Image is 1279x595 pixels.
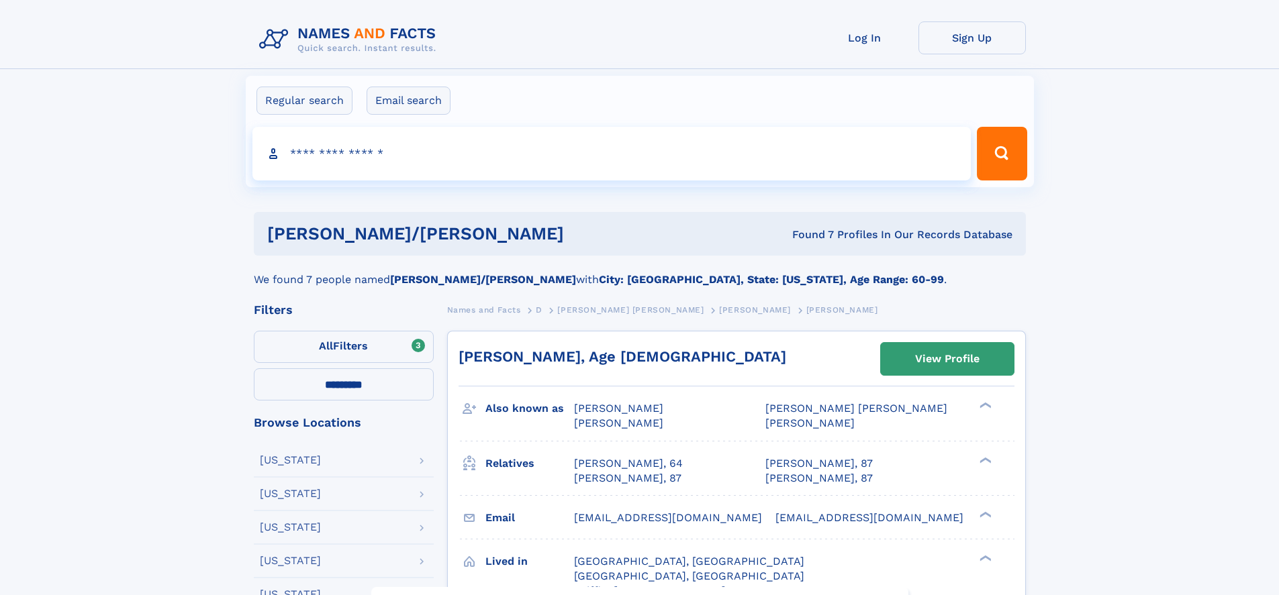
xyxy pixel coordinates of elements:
[447,301,521,318] a: Names and Facts
[976,401,992,410] div: ❯
[536,305,542,315] span: D
[977,127,1027,180] button: Search Button
[557,301,704,318] a: [PERSON_NAME] [PERSON_NAME]
[915,343,980,374] div: View Profile
[267,225,678,242] h1: [PERSON_NAME]/[PERSON_NAME]
[260,488,321,499] div: [US_STATE]
[485,550,574,573] h3: Lived in
[252,127,972,180] input: search input
[254,256,1026,288] div: We found 7 people named with .
[574,555,804,567] span: [GEOGRAPHIC_DATA], [GEOGRAPHIC_DATA]
[260,555,321,566] div: [US_STATE]
[918,21,1026,54] a: Sign Up
[536,301,542,318] a: D
[574,417,663,429] span: [PERSON_NAME]
[599,273,944,286] b: City: [GEOGRAPHIC_DATA], State: [US_STATE], Age Range: 60-99
[678,227,1012,242] div: Found 7 Profiles In Our Records Database
[319,339,333,352] span: All
[254,417,434,429] div: Browse Locations
[976,553,992,562] div: ❯
[976,455,992,464] div: ❯
[557,305,704,315] span: [PERSON_NAME] [PERSON_NAME]
[254,304,434,316] div: Filters
[574,402,663,415] span: [PERSON_NAME]
[574,456,683,471] a: [PERSON_NAME], 64
[256,87,352,115] label: Regular search
[775,511,963,524] span: [EMAIL_ADDRESS][DOMAIN_NAME]
[485,506,574,529] h3: Email
[574,471,681,486] a: [PERSON_NAME], 87
[254,331,434,363] label: Filters
[485,452,574,475] h3: Relatives
[485,397,574,420] h3: Also known as
[367,87,451,115] label: Email search
[811,21,918,54] a: Log In
[459,348,786,365] a: [PERSON_NAME], Age [DEMOGRAPHIC_DATA]
[260,455,321,466] div: [US_STATE]
[765,402,947,415] span: [PERSON_NAME] [PERSON_NAME]
[765,456,873,471] a: [PERSON_NAME], 87
[390,273,576,286] b: [PERSON_NAME]/[PERSON_NAME]
[574,570,804,582] span: [GEOGRAPHIC_DATA], [GEOGRAPHIC_DATA]
[260,522,321,533] div: [US_STATE]
[719,301,791,318] a: [PERSON_NAME]
[574,511,762,524] span: [EMAIL_ADDRESS][DOMAIN_NAME]
[806,305,878,315] span: [PERSON_NAME]
[976,510,992,519] div: ❯
[254,21,447,58] img: Logo Names and Facts
[765,471,873,486] a: [PERSON_NAME], 87
[881,343,1014,375] a: View Profile
[765,417,855,429] span: [PERSON_NAME]
[719,305,791,315] span: [PERSON_NAME]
